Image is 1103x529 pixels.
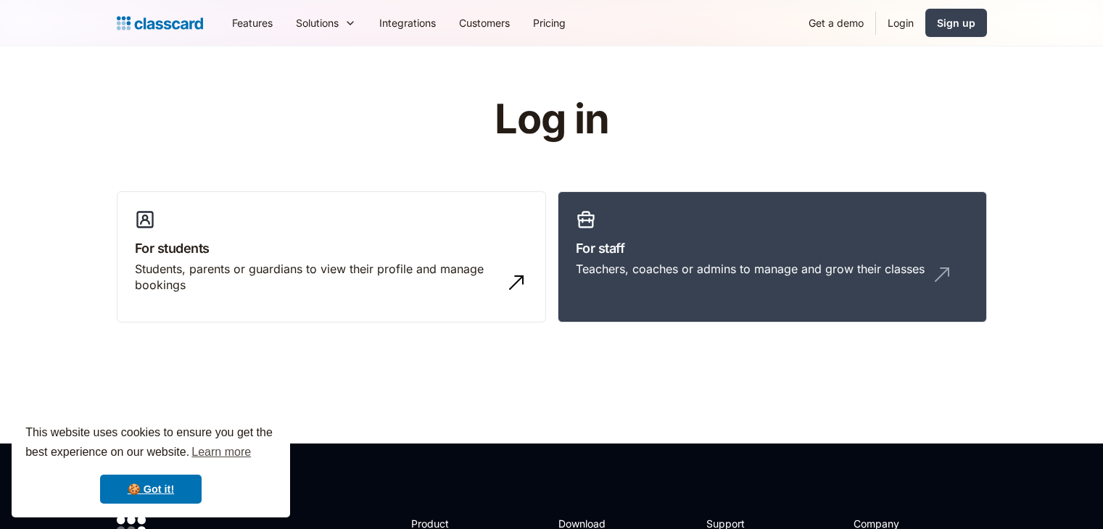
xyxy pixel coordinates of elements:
a: Login [876,7,925,39]
a: For studentsStudents, parents or guardians to view their profile and manage bookings [117,191,546,323]
a: Pricing [521,7,577,39]
a: Features [220,7,284,39]
h1: Log in [321,97,782,142]
a: For staffTeachers, coaches or admins to manage and grow their classes [558,191,987,323]
h3: For staff [576,238,969,258]
div: Students, parents or guardians to view their profile and manage bookings [135,261,499,293]
a: learn more about cookies [189,441,253,463]
div: Solutions [284,7,368,39]
div: Teachers, coaches or admins to manage and grow their classes [576,261,925,277]
div: cookieconsent [12,410,290,517]
span: This website uses cookies to ensure you get the best experience on our website. [25,424,276,463]
a: Sign up [925,9,987,37]
div: Solutions [296,15,339,30]
a: Get a demo [797,7,875,39]
a: Customers [447,7,521,39]
a: Integrations [368,7,447,39]
h3: For students [135,238,528,258]
div: Sign up [937,15,975,30]
a: Logo [117,13,203,33]
a: dismiss cookie message [100,475,202,504]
